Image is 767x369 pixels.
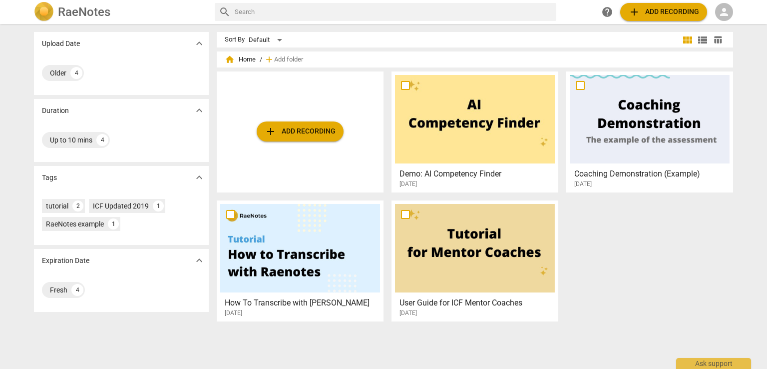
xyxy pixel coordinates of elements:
[192,103,207,118] button: Show more
[50,285,67,295] div: Fresh
[193,104,205,116] span: expand_more
[225,297,381,309] h3: How To Transcribe with RaeNotes
[718,6,730,18] span: person
[598,3,616,21] a: Help
[697,34,709,46] span: view_list
[71,284,83,296] div: 4
[96,134,108,146] div: 4
[192,253,207,268] button: Show more
[93,201,149,211] div: ICF Updated 2019
[46,201,68,211] div: tutorial
[220,204,380,317] a: How To Transcribe with [PERSON_NAME][DATE]
[680,32,695,47] button: Tile view
[695,32,710,47] button: List view
[395,75,555,188] a: Demo: AI Competency Finder[DATE]
[50,68,66,78] div: Older
[249,32,286,48] div: Default
[570,75,730,188] a: Coaching Demonstration (Example)[DATE]
[70,67,82,79] div: 4
[225,309,242,317] span: [DATE]
[235,4,552,20] input: Search
[395,204,555,317] a: User Guide for ICF Mentor Coaches[DATE]
[628,6,699,18] span: Add recording
[257,121,344,141] button: Upload
[193,171,205,183] span: expand_more
[225,54,235,64] span: home
[42,172,57,183] p: Tags
[682,34,694,46] span: view_module
[399,309,417,317] span: [DATE]
[46,219,104,229] div: RaeNotes example
[620,3,707,21] button: Upload
[34,2,207,22] a: LogoRaeNotes
[108,218,119,229] div: 1
[193,254,205,266] span: expand_more
[399,168,556,180] h3: Demo: AI Competency Finder
[399,180,417,188] span: [DATE]
[58,5,110,19] h2: RaeNotes
[574,168,731,180] h3: Coaching Demonstration (Example)
[34,2,54,22] img: Logo
[274,56,303,63] span: Add folder
[42,255,89,266] p: Expiration Date
[42,105,69,116] p: Duration
[193,37,205,49] span: expand_more
[72,200,83,211] div: 2
[399,297,556,309] h3: User Guide for ICF Mentor Coaches
[225,54,256,64] span: Home
[192,170,207,185] button: Show more
[192,36,207,51] button: Show more
[574,180,592,188] span: [DATE]
[265,125,336,137] span: Add recording
[50,135,92,145] div: Up to 10 mins
[265,125,277,137] span: add
[601,6,613,18] span: help
[676,358,751,369] div: Ask support
[710,32,725,47] button: Table view
[225,36,245,43] div: Sort By
[219,6,231,18] span: search
[713,35,723,44] span: table_chart
[628,6,640,18] span: add
[42,38,80,49] p: Upload Date
[260,56,262,63] span: /
[153,200,164,211] div: 1
[264,54,274,64] span: add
